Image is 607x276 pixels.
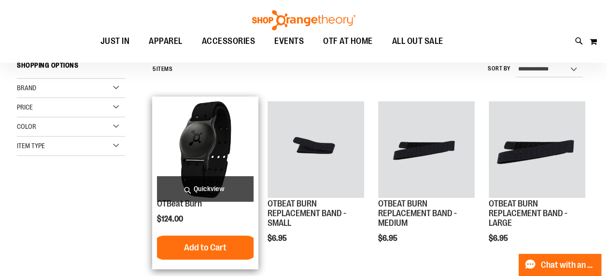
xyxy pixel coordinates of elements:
[157,176,254,202] a: Quickview
[378,101,475,199] a: OTBEAT BURN REPLACEMENT BAND - MEDIUM
[263,97,369,267] div: product
[152,97,258,269] div: product
[268,101,364,198] img: OTBEAT BURN REPLACEMENT BAND - SMALL
[268,234,288,243] span: $6.95
[202,30,255,52] span: ACCESSORIES
[268,101,364,199] a: OTBEAT BURN REPLACEMENT BAND - SMALL
[149,30,183,52] span: APPAREL
[17,57,125,79] strong: Shopping Options
[489,101,585,199] a: OTBEAT BURN REPLACEMENT BAND - LARGE
[378,101,475,198] img: OTBEAT BURN REPLACEMENT BAND - MEDIUM
[488,65,511,73] label: Sort By
[274,30,304,52] span: EVENTS
[157,101,254,198] img: Main view of OTBeat Burn 6.0-C
[392,30,443,52] span: ALL OUT SALE
[157,101,254,199] a: Main view of OTBeat Burn 6.0-C
[157,215,184,223] span: $124.00
[489,199,567,228] a: OTBEAT BURN REPLACEMENT BAND - LARGE
[378,199,457,228] a: OTBEAT BURN REPLACEMENT BAND - MEDIUM
[323,30,373,52] span: OTF AT HOME
[153,62,172,77] h2: Items
[184,242,226,253] span: Add to Cart
[519,254,602,276] button: Chat with an Expert
[17,84,36,92] span: Brand
[17,103,33,111] span: Price
[489,234,509,243] span: $6.95
[157,199,202,208] a: OTBeat Burn
[489,101,585,198] img: OTBEAT BURN REPLACEMENT BAND - LARGE
[484,97,590,267] div: product
[268,199,346,228] a: OTBEAT BURN REPLACEMENT BAND - SMALL
[373,97,480,267] div: product
[153,66,156,72] span: 5
[100,30,130,52] span: JUST IN
[251,10,357,30] img: Shop Orangetheory
[17,142,45,150] span: Item Type
[17,123,36,130] span: Color
[378,234,399,243] span: $6.95
[152,235,258,260] button: Add to Cart
[541,261,595,270] span: Chat with an Expert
